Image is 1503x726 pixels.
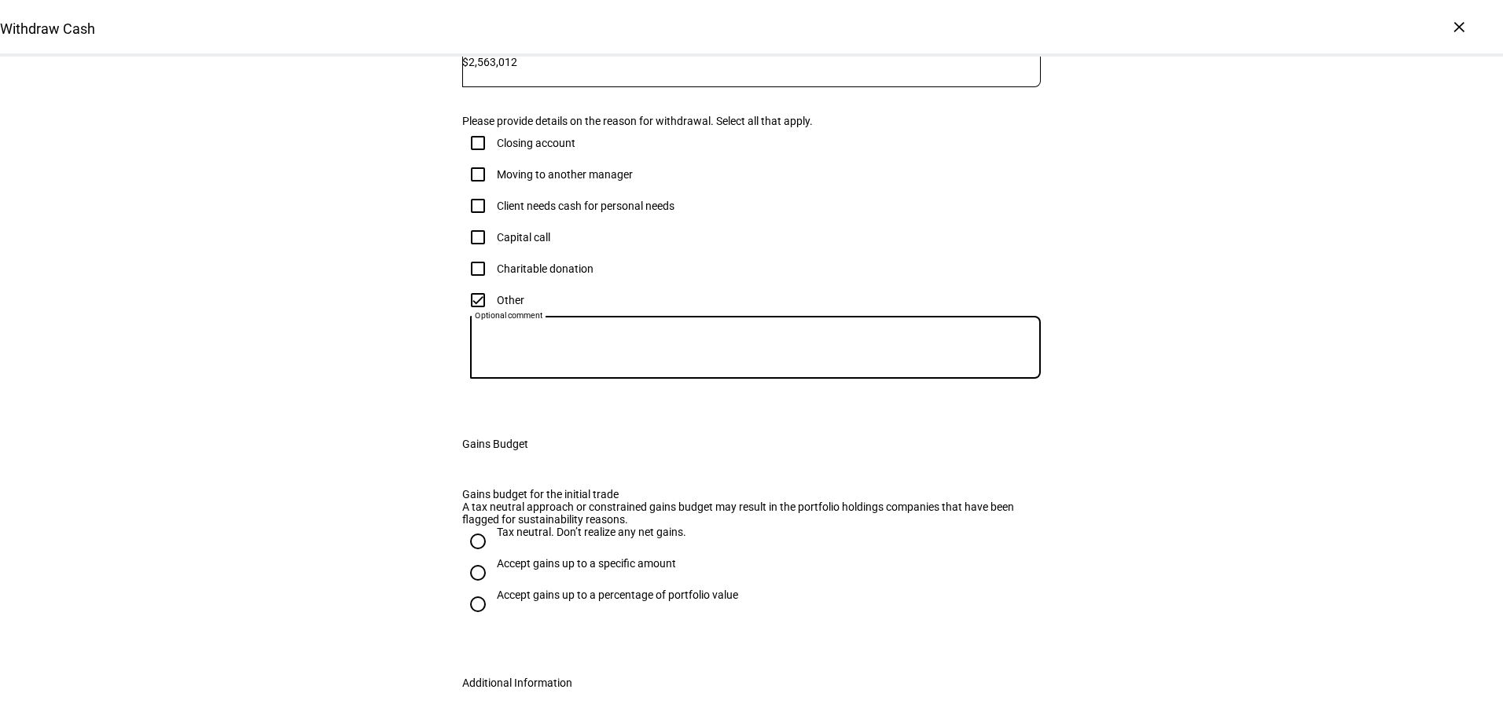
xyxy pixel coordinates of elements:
[1446,14,1472,39] div: ×
[497,557,676,570] div: Accept gains up to a specific amount
[497,231,550,244] div: Capital call
[497,526,686,538] div: Tax neutral. Don’t realize any net gains.
[497,294,524,306] div: Other
[497,168,633,181] div: Moving to another manager
[497,262,593,275] div: Charitable donation
[462,500,1041,526] div: A tax neutral approach or constrained gains budget may result in the portfolio holdings companies...
[475,310,542,320] mat-label: Optional comment
[462,488,1041,500] div: Gains budget for the initial trade
[462,676,572,689] div: Additional Information
[462,115,1041,127] div: Please provide details on the reason for withdrawal. Select all that apply.
[462,438,528,450] div: Gains Budget
[497,588,738,601] div: Accept gains up to a percentage of portfolio value
[462,56,469,68] span: $
[497,200,674,212] div: Client needs cash for personal needs
[497,137,575,149] div: Closing account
